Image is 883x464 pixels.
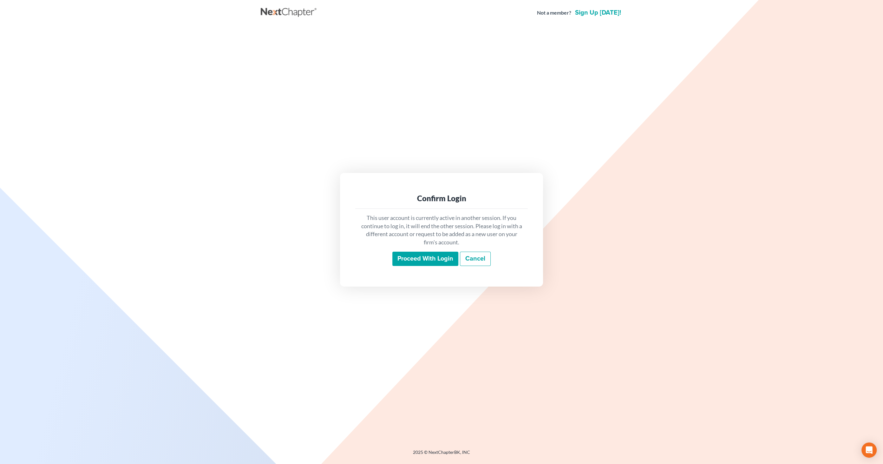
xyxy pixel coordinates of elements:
[460,252,491,266] a: Cancel
[261,449,622,461] div: 2025 © NextChapterBK, INC
[537,9,571,17] strong: Not a member?
[861,442,877,458] div: Open Intercom Messenger
[392,252,458,266] input: Proceed with login
[360,214,523,247] p: This user account is currently active in another session. If you continue to log in, it will end ...
[574,10,622,16] a: Sign up [DATE]!
[360,193,523,203] div: Confirm Login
